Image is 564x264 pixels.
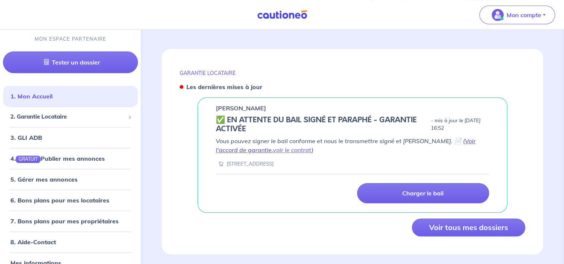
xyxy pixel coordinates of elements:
p: [PERSON_NAME] [216,104,266,113]
div: 6. Bons plans pour mes locataires [3,193,138,208]
a: 6. Bons plans pour mes locataires [10,197,109,204]
div: 7. Bons plans pour mes propriétaires [3,214,138,229]
button: illu_account_valid_menu.svgMon compte [479,6,555,24]
p: GARANTIE LOCATAIRE [180,70,525,76]
div: 5. Gérer mes annonces [3,172,138,187]
a: 4.GRATUITPublier mes annonces [10,154,105,162]
h5: ✅️️️ EN ATTENTE DU BAIL SIGNÉ ET PARAPHÉ - GARANTIE ACTIVÉE [216,116,428,133]
a: Tester un dossier [3,51,138,73]
a: voir le contrat [273,146,312,154]
a: 8. Aide-Contact [10,238,56,246]
p: MON ESPACE PARTENAIRE [35,35,107,43]
div: 4.GRATUITPublier mes annonces [3,151,138,166]
a: 7. Bons plans pour mes propriétaires [10,217,119,225]
strong: Les dernières mises à jour [186,83,262,91]
span: 2. Garantie Locataire [10,113,125,121]
a: 3. GLI ADB [10,133,42,141]
img: illu_account_valid_menu.svg [492,9,504,21]
img: Cautioneo [254,10,310,19]
div: 2. Garantie Locataire [3,110,138,124]
p: - mis à jour le [DATE] 16:52 [431,117,489,132]
div: 8. Aide-Contact [3,235,138,249]
div: 1. Mon Accueil [3,89,138,104]
em: Vous pouvez signer le bail conforme et nous le transmettre signé et [PERSON_NAME]. 📄 ( , ) [216,137,476,154]
p: Charger le bail [402,189,444,197]
button: Voir tous mes dossiers [412,219,525,236]
div: state: CONTRACT-SIGNED, Context: FINISHED,IS-GL-CAUTION [216,116,489,133]
div: [STREET_ADDRESS] [216,160,274,167]
a: 1. Mon Accueil [10,92,53,100]
a: 5. Gérer mes annonces [10,176,78,183]
p: Mon compte [507,10,541,19]
a: Charger le bail [357,183,489,203]
div: 3. GLI ADB [3,130,138,145]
